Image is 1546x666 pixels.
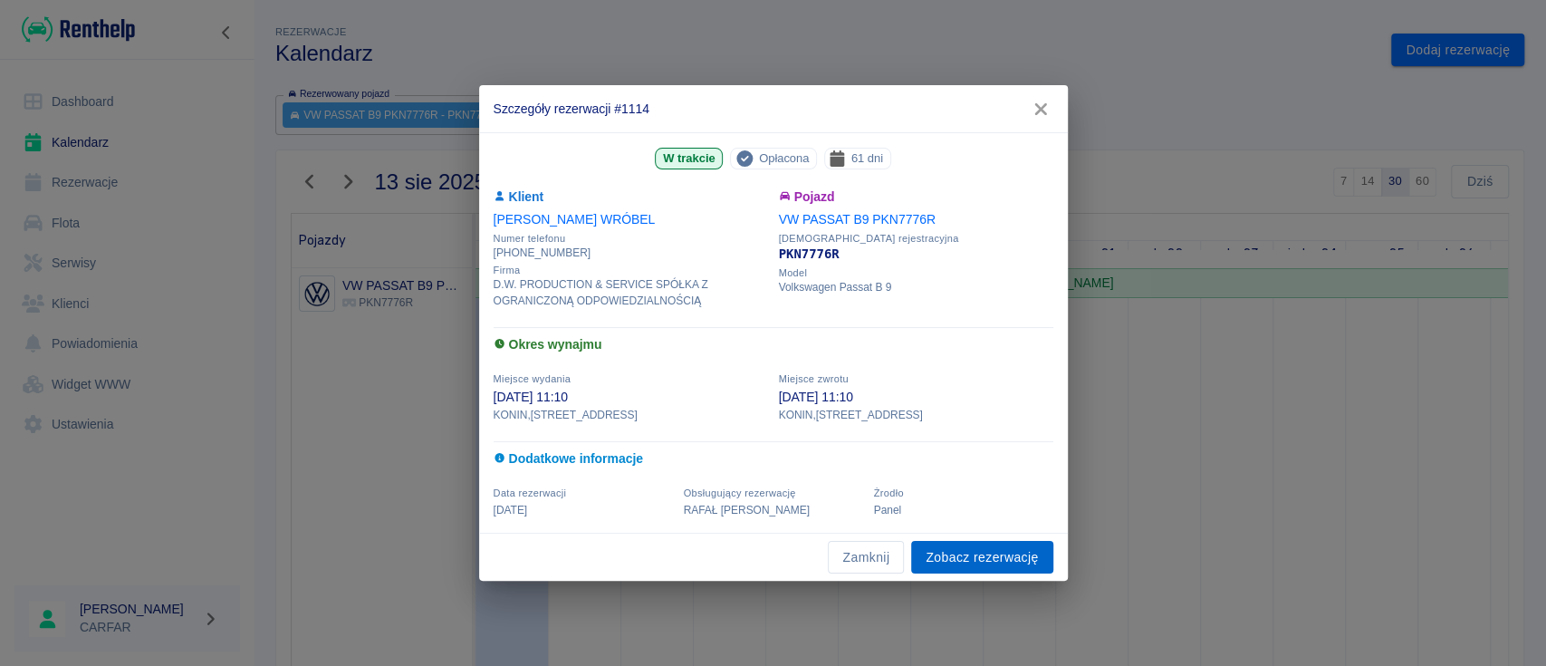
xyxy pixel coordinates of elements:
span: 61 dni [844,149,890,168]
span: W trakcie [656,149,722,168]
span: Data rezerwacji [494,487,567,498]
p: PKN7776R [779,245,1053,264]
a: Zobacz rezerwację [911,541,1052,574]
span: [DEMOGRAPHIC_DATA] rejestracyjna [779,233,1053,245]
p: RAFAŁ [PERSON_NAME] [684,502,863,518]
a: VW PASSAT B9 PKN7776R [779,212,936,227]
span: Miejsce zwrotu [779,373,849,384]
p: D.W. PRODUCTION & SERVICE SPÓŁKA Z OGRANICZONĄ ODPOWIEDZIALNOŚCIĄ [494,276,768,309]
p: Volkswagen Passat B 9 [779,279,1053,295]
h2: Szczegóły rezerwacji #1114 [479,85,1068,132]
span: Miejsce wydania [494,373,571,384]
button: Zamknij [828,541,904,574]
span: Obsługujący rezerwację [684,487,796,498]
a: [PERSON_NAME] WRÓBEL [494,212,656,227]
span: Numer telefonu [494,233,768,245]
p: [DATE] 11:10 [779,388,1053,407]
p: [DATE] 11:10 [494,388,768,407]
span: Żrodło [874,487,904,498]
h6: Klient [494,188,768,207]
p: KONIN , [STREET_ADDRESS] [494,407,768,423]
p: [DATE] [494,502,673,518]
p: [PHONE_NUMBER] [494,245,768,261]
span: Opłacona [752,149,816,168]
p: Panel [874,502,1053,518]
h6: Dodatkowe informacje [494,449,1053,468]
h6: Okres wynajmu [494,335,1053,354]
h6: Pojazd [779,188,1053,207]
p: KONIN , [STREET_ADDRESS] [779,407,1053,423]
span: Model [779,267,1053,279]
span: Firma [494,265,768,276]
